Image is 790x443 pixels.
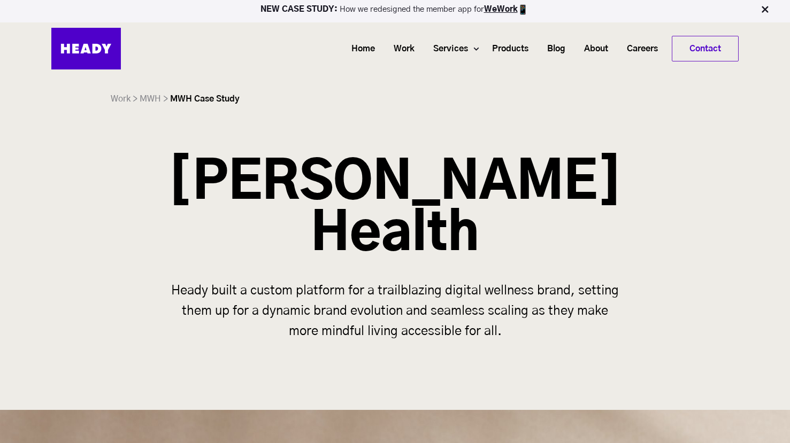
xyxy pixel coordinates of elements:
[672,36,738,61] a: Contact
[111,95,137,103] a: Work >
[380,39,420,59] a: Work
[479,39,534,59] a: Products
[260,5,340,13] strong: NEW CASE STUDY:
[51,28,121,69] img: Heady_Logo_Web-01 (1)
[613,39,663,59] a: Careers
[132,36,739,61] div: Navigation Menu
[518,4,528,15] img: app emoji
[420,39,473,59] a: Services
[140,95,168,103] a: MWH >
[168,158,623,260] h1: [PERSON_NAME] Health
[5,4,785,15] p: How we redesigned the member app for
[534,39,571,59] a: Blog
[760,4,770,15] img: Close Bar
[571,39,613,59] a: About
[484,5,518,13] a: WeWork
[168,281,623,341] p: Heady built a custom platform for a trailblazing digital wellness brand, setting them up for a dy...
[170,91,240,107] li: MWH Case Study
[338,39,380,59] a: Home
